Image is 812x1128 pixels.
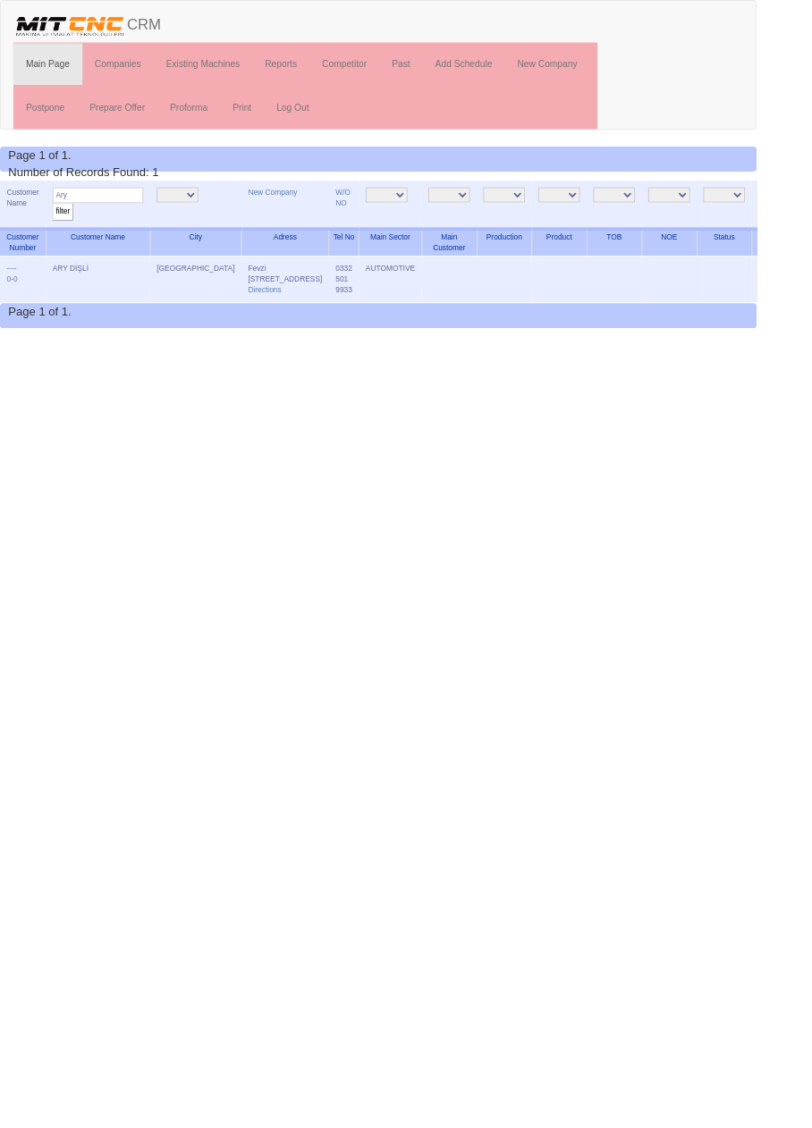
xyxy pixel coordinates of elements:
[748,246,807,275] th: Status
[161,275,259,325] td: [GEOGRAPHIC_DATA]
[385,246,453,275] th: Main Sector
[512,246,571,275] th: Production
[169,93,236,138] a: Proforma
[271,46,333,91] a: Reports
[542,46,633,91] a: New Company
[9,159,171,191] span: Number of Records Found: 1
[56,218,79,237] input: filter
[353,275,385,325] td: 0332 501 9933
[266,307,302,316] a: Directions
[82,93,168,138] a: Prepare Offer
[49,275,161,325] td: ARY DİŞLİ
[89,46,165,91] a: Companies
[689,246,748,275] th: NOE
[407,46,453,91] a: Past
[1,1,186,46] a: CRM
[353,246,385,275] th: Tel No
[14,46,89,91] a: Main Page
[453,46,542,91] a: Add Schedule
[283,93,345,138] a: Log Out
[360,202,376,223] a: W/O NO
[49,246,161,275] th: Customer Name
[332,46,407,91] a: Competitor
[165,46,271,91] a: Existing Machines
[385,275,453,325] td: AUTOMOTIVE
[453,246,512,275] th: Main Customer
[259,275,353,325] td: Fevzi [STREET_ADDRESS]
[7,283,18,292] a: ----
[7,295,12,304] a: 0
[14,14,136,41] img: header.png
[236,93,283,138] a: Print
[9,159,77,173] span: Page 1 of 1.
[161,246,259,275] th: City
[630,246,689,275] th: TOB
[259,246,353,275] th: Adress
[571,246,630,275] th: Product
[266,202,319,211] a: New Company
[14,93,82,138] a: Postpone
[9,327,77,341] span: Page 1 of 1.
[14,295,19,304] a: 0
